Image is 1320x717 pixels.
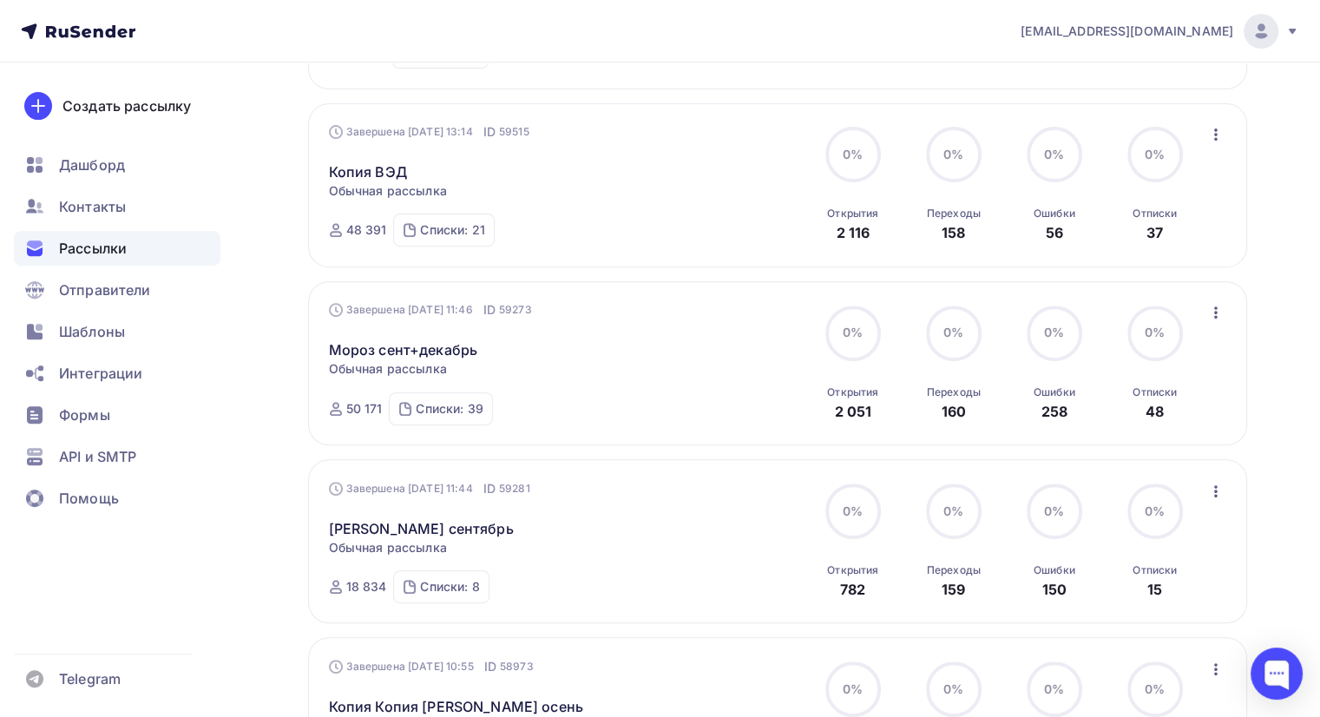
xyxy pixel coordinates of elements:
span: Telegram [59,668,121,689]
div: 258 [1041,401,1067,422]
span: Интеграции [59,363,142,384]
span: 59273 [499,301,532,319]
div: 48 [1146,401,1164,422]
div: Завершена [DATE] 11:46 [329,301,532,319]
a: Рассылки [14,231,220,266]
div: Создать рассылку [62,95,191,116]
div: 782 [840,579,865,600]
div: Открытия [827,385,878,399]
div: Списки: 8 [420,578,479,595]
a: Формы [14,398,220,432]
span: 0% [943,503,963,518]
div: 159 [942,579,965,600]
div: Открытия [827,563,878,577]
span: Отправители [59,280,151,300]
span: 0% [1145,503,1165,518]
div: 160 [942,401,966,422]
span: 0% [1044,681,1064,696]
div: 2 051 [834,401,871,422]
a: Контакты [14,189,220,224]
div: Завершена [DATE] 11:44 [329,480,530,497]
span: Помощь [59,488,119,509]
a: Копия ВЭД [329,161,407,182]
span: Обычная рассылка [329,360,447,378]
a: Дашборд [14,148,220,182]
div: 158 [942,222,965,243]
div: 15 [1147,579,1162,600]
div: 50 171 [346,400,383,418]
span: 0% [1145,681,1165,696]
a: Отправители [14,273,220,307]
a: [EMAIL_ADDRESS][DOMAIN_NAME] [1021,14,1299,49]
a: Мороз сент+декабрь [329,339,478,360]
div: Отписки [1133,207,1177,220]
span: Формы [59,405,110,425]
span: 0% [1044,325,1064,339]
a: [PERSON_NAME] сентябрь [329,518,514,539]
span: 59515 [499,123,529,141]
span: API и SMTP [59,446,136,467]
div: Отписки [1133,563,1177,577]
span: 0% [1044,147,1064,161]
div: 56 [1046,222,1063,243]
span: 0% [943,325,963,339]
span: Шаблоны [59,321,125,342]
span: ID [484,658,496,675]
div: Переходы [927,563,981,577]
span: [EMAIL_ADDRESS][DOMAIN_NAME] [1021,23,1233,40]
a: Шаблоны [14,314,220,349]
span: ID [483,480,496,497]
span: 0% [1145,147,1165,161]
span: 0% [843,681,863,696]
div: 37 [1146,222,1163,243]
span: Рассылки [59,238,127,259]
div: Завершена [DATE] 10:55 [329,658,534,675]
span: ID [483,123,496,141]
div: Переходы [927,385,981,399]
div: Списки: 21 [420,221,484,239]
span: 0% [843,503,863,518]
div: Переходы [927,207,981,220]
span: 0% [1145,325,1165,339]
div: 48 391 [346,221,387,239]
span: Контакты [59,196,126,217]
div: Списки: 39 [416,400,483,418]
div: Ошибки [1034,207,1075,220]
span: 0% [943,681,963,696]
a: Копия Копия [PERSON_NAME] осень [329,696,583,717]
span: 0% [943,147,963,161]
div: Ошибки [1034,385,1075,399]
span: 0% [1044,503,1064,518]
div: Завершена [DATE] 13:14 [329,123,529,141]
div: Ошибки [1034,563,1075,577]
span: Обычная рассылка [329,182,447,200]
div: 2 116 [836,222,870,243]
div: 150 [1042,579,1067,600]
span: ID [483,301,496,319]
div: Отписки [1133,385,1177,399]
span: 59281 [499,480,530,497]
div: 18 834 [346,578,387,595]
span: Дашборд [59,155,125,175]
span: Обычная рассылка [329,539,447,556]
span: 0% [843,147,863,161]
div: Открытия [827,207,878,220]
span: 0% [843,325,863,339]
span: 58973 [500,658,534,675]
